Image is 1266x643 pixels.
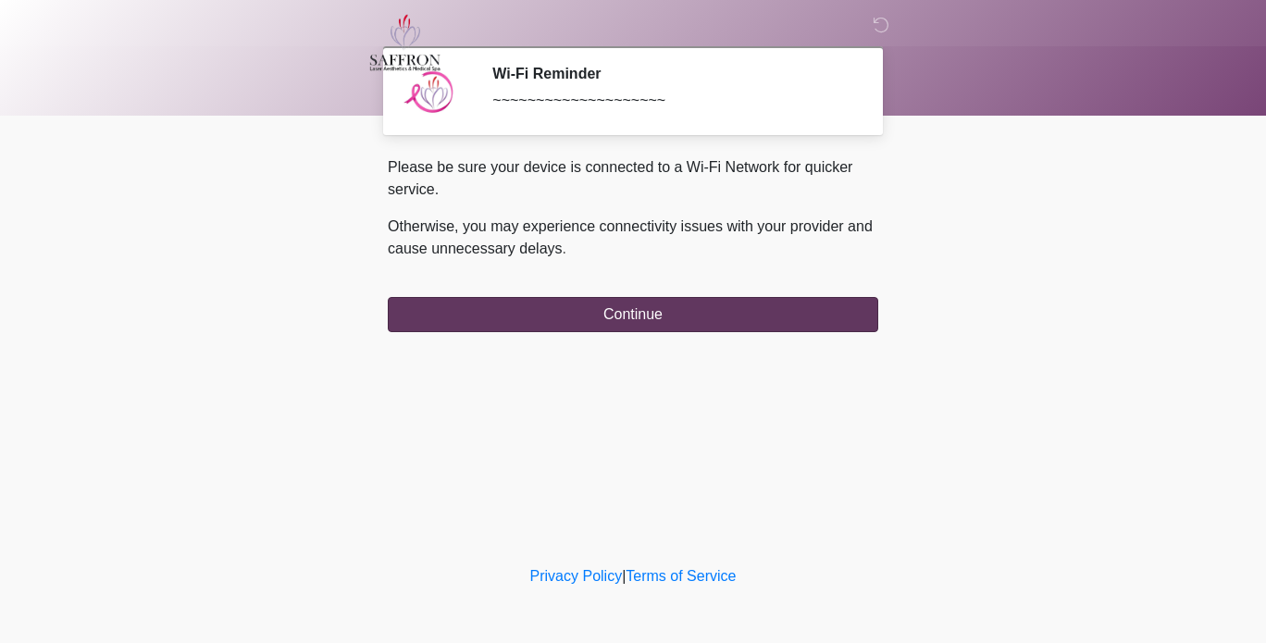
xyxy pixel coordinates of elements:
[388,297,878,332] button: Continue
[402,65,457,120] img: Agent Avatar
[563,241,566,256] span: .
[492,90,850,112] div: ~~~~~~~~~~~~~~~~~~~~
[530,568,623,584] a: Privacy Policy
[388,156,878,201] p: Please be sure your device is connected to a Wi-Fi Network for quicker service.
[622,568,626,584] a: |
[626,568,736,584] a: Terms of Service
[369,14,441,71] img: Saffron Laser Aesthetics and Medical Spa Logo
[388,216,878,260] p: Otherwise, you may experience connectivity issues with your provider and cause unnecessary delays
